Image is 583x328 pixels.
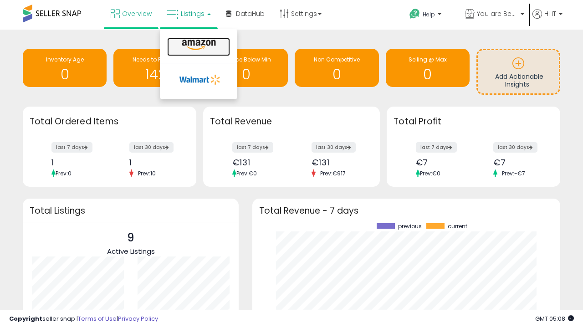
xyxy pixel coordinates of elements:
a: Inventory Age 0 [23,49,107,87]
strong: Copyright [9,314,42,323]
p: 9 [107,229,155,246]
h1: 0 [390,67,465,82]
h1: 0 [299,67,374,82]
label: last 30 days [493,142,537,153]
a: Help [402,1,457,30]
span: Needs to Reprice [133,56,179,63]
div: 1 [129,158,180,167]
span: current [448,223,467,230]
span: DataHub [236,9,265,18]
span: Add Actionable Insights [495,72,543,89]
span: Inventory Age [46,56,84,63]
a: Needs to Reprice 142 [113,49,197,87]
div: €7 [416,158,467,167]
span: Hi IT [544,9,556,18]
a: Non Competitive 0 [295,49,378,87]
span: Selling @ Max [409,56,447,63]
label: last 30 days [129,142,174,153]
a: Add Actionable Insights [478,50,559,93]
div: €131 [232,158,285,167]
span: Listings [181,9,205,18]
h3: Total Listings [30,207,232,214]
h3: Total Revenue - 7 days [259,207,553,214]
h3: Total Ordered Items [30,115,189,128]
div: €131 [312,158,364,167]
label: last 7 days [51,142,92,153]
span: Non Competitive [314,56,360,63]
span: You are Beautiful (IT) [477,9,518,18]
span: Prev: 10 [133,169,160,177]
span: Overview [122,9,152,18]
a: Terms of Use [78,314,117,323]
h3: Total Revenue [210,115,373,128]
label: last 7 days [416,142,457,153]
label: last 30 days [312,142,356,153]
i: Get Help [409,8,420,20]
h3: Total Profit [394,115,553,128]
span: BB Price Below Min [221,56,271,63]
span: Prev: -€7 [497,169,530,177]
div: seller snap | | [9,315,158,323]
a: Hi IT [532,9,563,30]
h1: 142 [118,67,193,82]
span: Prev: 0 [56,169,72,177]
div: €7 [493,158,544,167]
span: previous [398,223,422,230]
h1: 0 [209,67,283,82]
label: last 7 days [232,142,273,153]
div: 1 [51,158,102,167]
span: 2025-10-14 05:08 GMT [535,314,574,323]
span: Prev: €0 [420,169,440,177]
a: Selling @ Max 0 [386,49,470,87]
a: BB Price Below Min 0 [204,49,288,87]
span: Active Listings [107,246,155,256]
h1: 0 [27,67,102,82]
a: Privacy Policy [118,314,158,323]
span: Prev: €917 [316,169,350,177]
span: Prev: €0 [236,169,257,177]
span: Help [423,10,435,18]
